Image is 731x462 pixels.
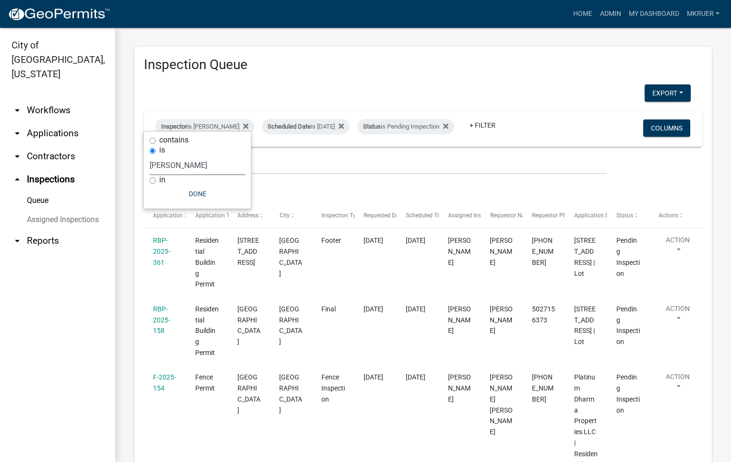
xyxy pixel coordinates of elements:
datatable-header-cell: Requestor Name [481,204,523,227]
button: Export [645,84,691,102]
span: City [279,212,289,219]
span: Address [237,212,259,219]
span: 428 WATT STREET [237,373,260,414]
span: Footer [321,237,341,244]
i: arrow_drop_down [12,235,23,247]
button: Action [658,372,697,396]
div: is [DATE] [262,119,350,134]
a: mkruer [683,5,723,23]
span: JEFFERSONVILLE [279,305,302,345]
span: 428 WATT STREET [237,305,260,345]
div: [DATE] [406,372,429,383]
span: Application Description [574,212,635,219]
div: is Pending Inspection [357,119,454,134]
span: Requested Date [364,212,404,219]
span: Pending Inspection [616,237,640,277]
span: Application Type [195,212,239,219]
i: arrow_drop_down [12,128,23,139]
span: Inspection Type [321,212,362,219]
span: Actions [658,212,678,219]
span: 733 Saratoga Drive | Lot [574,237,596,277]
h3: Inspection Queue [144,57,702,73]
span: Scheduled Date [268,123,311,130]
datatable-header-cell: Application Description [565,204,607,227]
datatable-header-cell: Address [228,204,271,227]
span: 502-715-6373 [532,373,554,403]
datatable-header-cell: Scheduled Time [397,204,439,227]
label: is [159,146,165,154]
span: 428 Watt St, Jeffersonville, IN, 47130 | Lot [574,305,596,345]
a: Home [569,5,596,23]
datatable-header-cell: Requested Date [354,204,397,227]
span: Scheduled Time [406,212,447,219]
div: [DATE] [406,304,429,315]
datatable-header-cell: Application Type [186,204,228,227]
a: + Filter [462,117,503,134]
span: 10/03/2025 [364,237,383,244]
span: 733 SARATOGA DRIVE [237,237,259,266]
span: 10/09/2025 [364,305,383,313]
span: 10/09/2025 [364,373,383,381]
label: in [159,176,165,184]
div: is [PERSON_NAME] [155,119,254,134]
span: Status [363,123,381,130]
span: Mike Kruer [448,237,471,266]
span: JEFFERSONVILLE [279,373,302,414]
span: Assigned Inspector [448,212,497,219]
span: Mike Kruer [448,373,471,403]
datatable-header-cell: City [270,204,312,227]
button: Columns [643,119,690,137]
span: Requestor Phone [532,212,576,219]
button: Done [150,185,246,202]
span: Fence Inspection [321,373,345,403]
i: arrow_drop_down [12,105,23,116]
span: Pending Inspection [616,305,640,345]
datatable-header-cell: Actions [649,204,691,227]
a: F-2025-154 [153,373,176,392]
span: ANTHONY [490,237,513,266]
span: Application [153,212,183,219]
span: Final [321,305,336,313]
a: RBP-2025-361 [153,237,170,266]
span: JEFFERSONVILLE [279,237,302,277]
div: [DATE] [406,235,429,246]
span: Shaan Singh Bains [490,373,513,436]
input: Search for inspections [144,154,607,174]
label: contains [159,136,189,144]
span: Requestor Name [490,212,533,219]
datatable-header-cell: Application [144,204,186,227]
span: Fence Permit [195,373,215,392]
button: Action [658,235,697,259]
span: 5027156373 [532,305,555,324]
datatable-header-cell: Assigned Inspector [438,204,481,227]
i: arrow_drop_up [12,174,23,185]
button: Action [658,304,697,328]
span: Shaan Bains [490,305,513,335]
span: Residential Building Permit [195,305,219,356]
a: RBP-2025-158 [153,305,170,335]
span: 502-541-4996 [532,237,554,266]
datatable-header-cell: Inspection Type [312,204,354,227]
span: Status [616,212,633,219]
span: Pending Inspection [616,373,640,414]
datatable-header-cell: Requestor Phone [523,204,565,227]
datatable-header-cell: Status [607,204,649,227]
a: Admin [596,5,625,23]
span: Inspector [161,123,187,130]
span: Mike Kruer [448,305,471,335]
span: Residential Building Permit [195,237,219,288]
a: My Dashboard [625,5,683,23]
i: arrow_drop_down [12,151,23,162]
